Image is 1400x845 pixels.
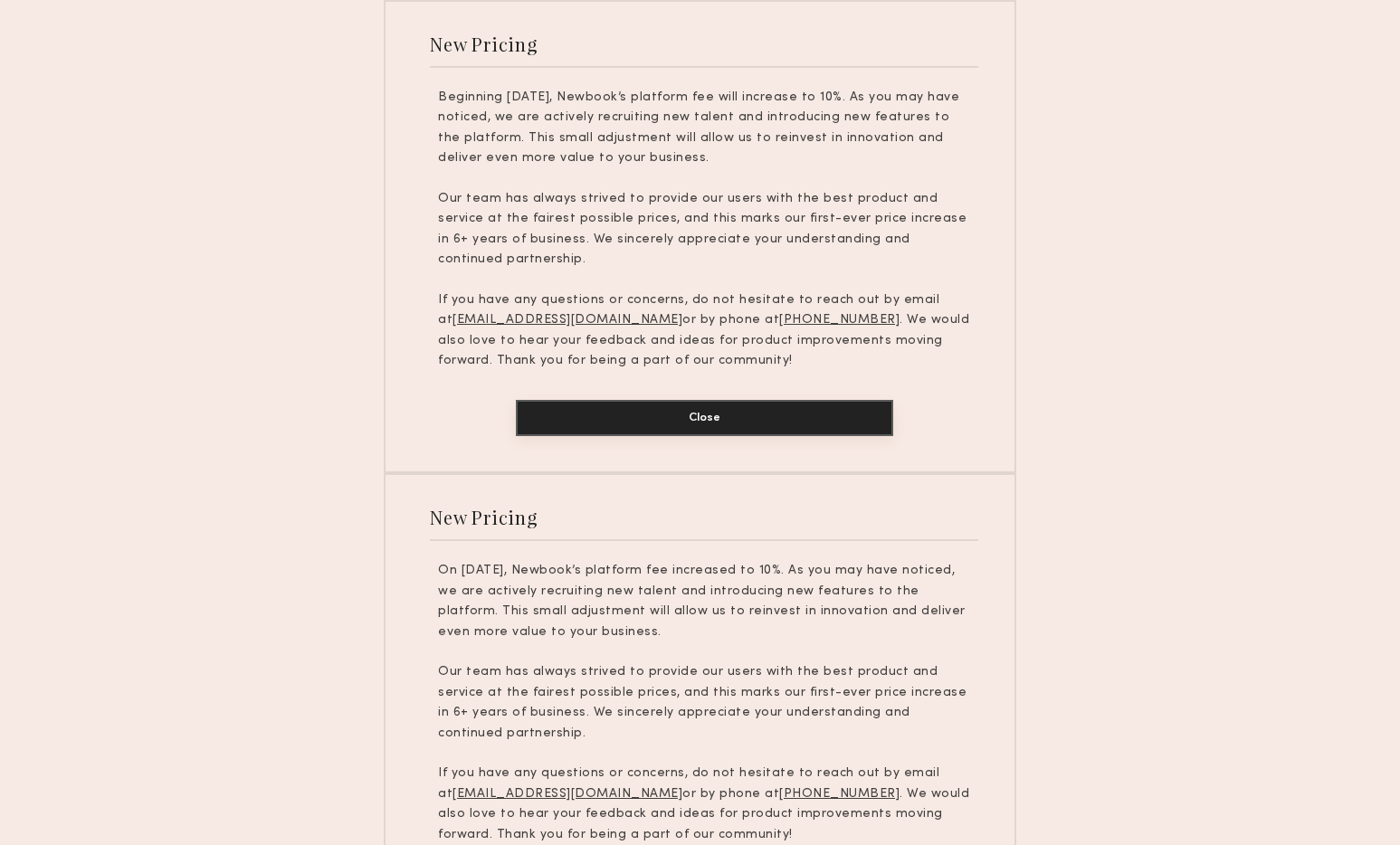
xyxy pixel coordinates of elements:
[779,788,900,800] u: [PHONE_NUMBER]
[516,400,893,436] button: Close
[452,788,682,800] u: [EMAIL_ADDRESS][DOMAIN_NAME]
[438,764,970,845] p: If you have any questions or concerns, do not hesitate to reach out by email at or by phone at . ...
[438,561,970,642] p: On [DATE], Newbook’s platform fee increased to 10%. As you may have noticed, we are actively recr...
[438,290,970,372] p: If you have any questions or concerns, do not hesitate to reach out by email at or by phone at . ...
[438,88,970,169] p: Beginning [DATE], Newbook’s platform fee will increase to 10%. As you may have noticed, we are ac...
[779,314,900,326] u: [PHONE_NUMBER]
[430,505,538,529] div: New Pricing
[438,189,970,271] p: Our team has always strived to provide our users with the best product and service at the fairest...
[430,32,538,56] div: New Pricing
[438,662,970,744] p: Our team has always strived to provide our users with the best product and service at the fairest...
[452,314,682,326] u: [EMAIL_ADDRESS][DOMAIN_NAME]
